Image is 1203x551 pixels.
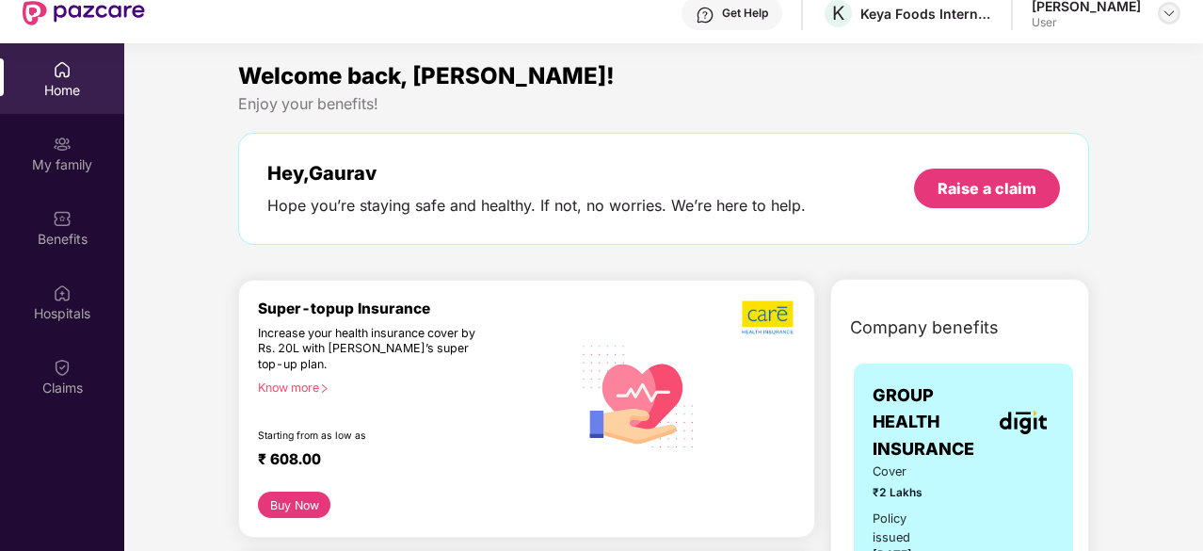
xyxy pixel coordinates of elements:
img: b5dec4f62d2307b9de63beb79f102df3.png [742,300,795,335]
img: New Pazcare Logo [23,1,145,25]
img: svg+xml;base64,PHN2ZyBpZD0iRHJvcGRvd24tMzJ4MzIiIHhtbG5zPSJodHRwOi8vd3d3LnczLm9yZy8yMDAwL3N2ZyIgd2... [1162,6,1177,21]
div: Hope you’re staying safe and healthy. If not, no worries. We’re here to help. [267,196,806,216]
div: Keya Foods International Private Limited [860,5,992,23]
div: Get Help [722,6,768,21]
div: Hey, Gaurav [267,162,806,185]
img: svg+xml;base64,PHN2ZyBpZD0iSGVscC0zMngzMiIgeG1sbnM9Imh0dHA6Ly93d3cudzMub3JnLzIwMDAvc3ZnIiB3aWR0aD... [696,6,714,24]
div: Raise a claim [938,178,1036,199]
img: svg+xml;base64,PHN2ZyBpZD0iQmVuZWZpdHMiIHhtbG5zPSJodHRwOi8vd3d3LnczLm9yZy8yMDAwL3N2ZyIgd2lkdGg9Ij... [53,209,72,228]
div: Enjoy your benefits! [238,94,1089,114]
img: svg+xml;base64,PHN2ZyBpZD0iQ2xhaW0iIHhtbG5zPSJodHRwOi8vd3d3LnczLm9yZy8yMDAwL3N2ZyIgd2lkdGg9IjIwIi... [53,358,72,377]
img: svg+xml;base64,PHN2ZyBpZD0iSG9zcGl0YWxzIiB4bWxucz0iaHR0cDovL3d3dy53My5vcmcvMjAwMC9zdmciIHdpZHRoPS... [53,284,72,302]
span: K [832,2,844,24]
div: Starting from as low as [258,429,491,443]
img: insurerLogo [1000,411,1047,434]
img: svg+xml;base64,PHN2ZyB3aWR0aD0iMjAiIGhlaWdodD0iMjAiIHZpZXdCb3g9IjAgMCAyMCAyMCIgZmlsbD0ibm9uZSIgeG... [53,135,72,154]
span: GROUP HEALTH INSURANCE [873,382,992,462]
div: Increase your health insurance cover by Rs. 20L with [PERSON_NAME]’s super top-up plan. [258,326,490,373]
span: ₹2 Lakhs [873,484,941,502]
img: svg+xml;base64,PHN2ZyBpZD0iSG9tZSIgeG1sbnM9Imh0dHA6Ly93d3cudzMub3JnLzIwMDAvc3ZnIiB3aWR0aD0iMjAiIG... [53,60,72,79]
div: ₹ 608.00 [258,450,553,473]
span: Cover [873,462,941,481]
img: svg+xml;base64,PHN2ZyB4bWxucz0iaHR0cDovL3d3dy53My5vcmcvMjAwMC9zdmciIHhtbG5zOnhsaW5rPSJodHRwOi8vd3... [571,327,706,463]
span: Company benefits [850,315,999,341]
div: Policy issued [873,510,941,547]
div: User [1032,15,1141,30]
span: right [319,383,329,394]
button: Buy Now [258,492,330,518]
div: Know more [258,381,560,394]
span: Welcome back, [PERSON_NAME]! [238,62,615,89]
div: Super-topup Insurance [258,300,571,317]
